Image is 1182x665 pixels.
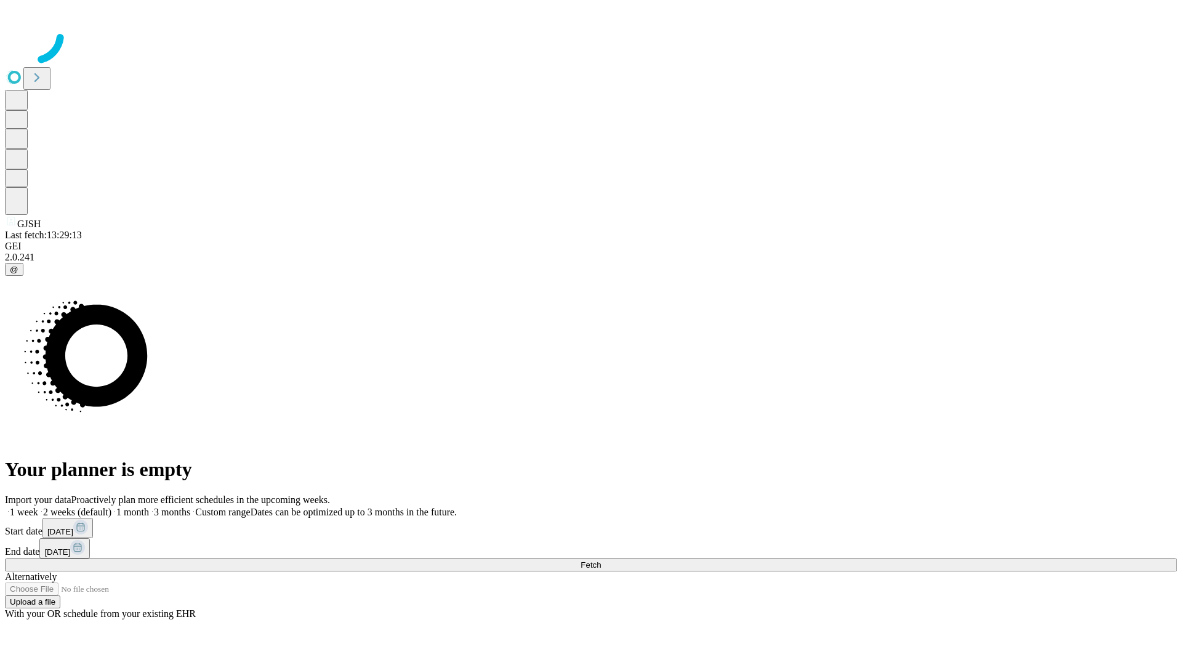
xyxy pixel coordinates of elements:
[5,252,1177,263] div: 2.0.241
[5,518,1177,538] div: Start date
[5,571,57,582] span: Alternatively
[5,241,1177,252] div: GEI
[5,538,1177,558] div: End date
[17,219,41,229] span: GJSH
[5,230,82,240] span: Last fetch: 13:29:13
[5,558,1177,571] button: Fetch
[39,538,90,558] button: [DATE]
[42,518,93,538] button: [DATE]
[5,458,1177,481] h1: Your planner is empty
[5,608,196,619] span: With your OR schedule from your existing EHR
[5,595,60,608] button: Upload a file
[43,507,111,517] span: 2 weeks (default)
[10,507,38,517] span: 1 week
[44,547,70,557] span: [DATE]
[47,527,73,536] span: [DATE]
[5,263,23,276] button: @
[581,560,601,570] span: Fetch
[116,507,149,517] span: 1 month
[10,265,18,274] span: @
[154,507,190,517] span: 3 months
[71,494,330,505] span: Proactively plan more efficient schedules in the upcoming weeks.
[5,494,71,505] span: Import your data
[251,507,457,517] span: Dates can be optimized up to 3 months in the future.
[195,507,250,517] span: Custom range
